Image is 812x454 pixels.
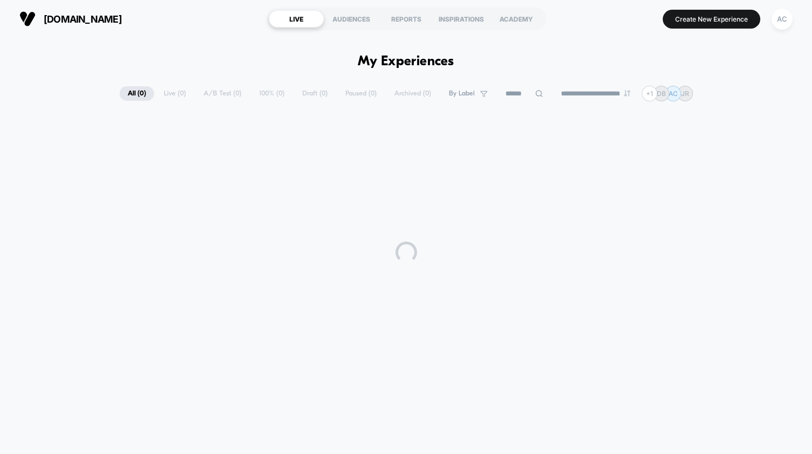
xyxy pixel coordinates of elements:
[16,10,125,27] button: [DOMAIN_NAME]
[663,10,760,29] button: Create New Experience
[44,13,122,25] span: [DOMAIN_NAME]
[19,11,36,27] img: Visually logo
[449,90,475,98] span: By Label
[768,8,796,30] button: AC
[657,90,666,98] p: DB
[624,90,630,97] img: end
[669,90,678,98] p: AC
[772,9,793,30] div: AC
[324,10,379,27] div: AUDIENCES
[642,86,657,101] div: + 1
[434,10,489,27] div: INSPIRATIONS
[358,54,454,70] h1: My Experiences
[489,10,544,27] div: ACADEMY
[269,10,324,27] div: LIVE
[681,90,689,98] p: JR
[379,10,434,27] div: REPORTS
[120,86,154,101] span: All ( 0 )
